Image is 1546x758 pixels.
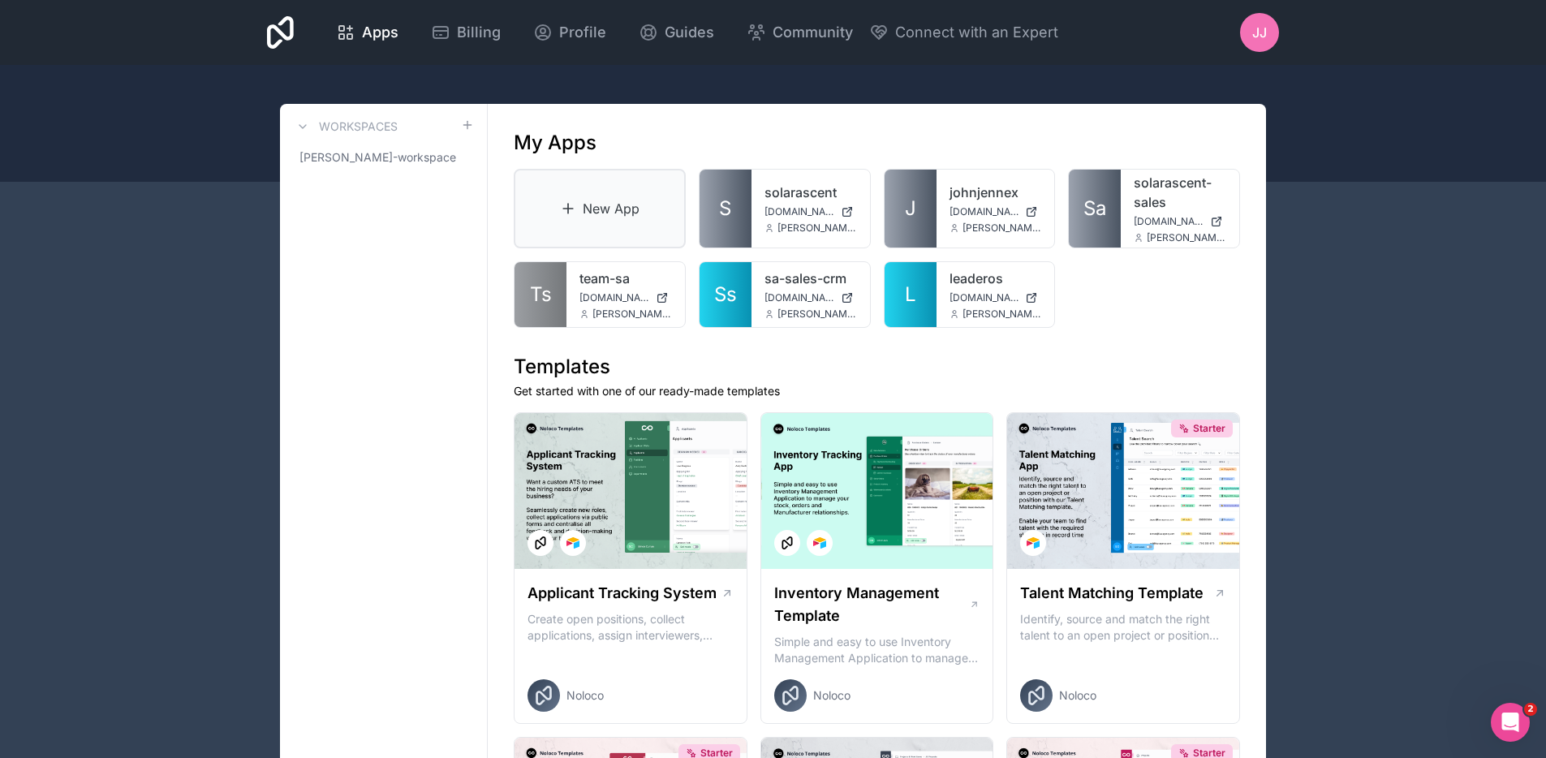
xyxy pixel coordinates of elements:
[579,291,649,304] span: [DOMAIN_NAME]
[777,222,857,235] span: [PERSON_NAME][EMAIL_ADDRESS][DOMAIN_NAME]
[528,611,734,644] p: Create open positions, collect applications, assign interviewers, centralise candidate feedback a...
[1020,582,1204,605] h1: Talent Matching Template
[700,170,751,248] a: S
[1252,23,1267,42] span: JJ
[1020,611,1226,644] p: Identify, source and match the right talent to an open project or position with our Talent Matchi...
[764,183,857,202] a: solarascent
[950,205,1019,218] span: [DOMAIN_NAME]
[905,282,916,308] span: L
[950,291,1042,304] a: [DOMAIN_NAME]
[566,687,604,704] span: Noloco
[813,687,851,704] span: Noloco
[1193,422,1225,435] span: Starter
[457,21,501,44] span: Billing
[950,205,1042,218] a: [DOMAIN_NAME]
[764,205,834,218] span: [DOMAIN_NAME]
[895,21,1058,44] span: Connect with an Expert
[1147,231,1226,244] span: [PERSON_NAME][EMAIL_ADDRESS][DOMAIN_NAME]
[774,634,980,666] p: Simple and easy to use Inventory Management Application to manage your stock, orders and Manufact...
[773,21,853,44] span: Community
[362,21,398,44] span: Apps
[764,269,857,288] a: sa-sales-crm
[950,269,1042,288] a: leaderos
[764,291,834,304] span: [DOMAIN_NAME]
[1027,536,1040,549] img: Airtable Logo
[528,582,717,605] h1: Applicant Tracking System
[418,15,514,50] a: Billing
[514,354,1240,380] h1: Templates
[813,536,826,549] img: Airtable Logo
[1134,215,1204,228] span: [DOMAIN_NAME]
[719,196,731,222] span: S
[579,291,672,304] a: [DOMAIN_NAME]
[764,291,857,304] a: [DOMAIN_NAME]
[774,582,969,627] h1: Inventory Management Template
[514,383,1240,399] p: Get started with one of our ready-made templates
[323,15,411,50] a: Apps
[1524,703,1537,716] span: 2
[514,169,686,248] a: New App
[962,222,1042,235] span: [PERSON_NAME][EMAIL_ADDRESS][DOMAIN_NAME]
[566,536,579,549] img: Airtable Logo
[559,21,606,44] span: Profile
[1083,196,1106,222] span: Sa
[299,149,456,166] span: [PERSON_NAME]-workspace
[734,15,866,50] a: Community
[1059,687,1096,704] span: Noloco
[1134,173,1226,212] a: solarascent-sales
[1069,170,1121,248] a: Sa
[869,21,1058,44] button: Connect with an Expert
[950,183,1042,202] a: johnjennex
[626,15,727,50] a: Guides
[514,130,596,156] h1: My Apps
[665,21,714,44] span: Guides
[700,262,751,327] a: Ss
[1491,703,1530,742] iframe: Intercom live chat
[1134,215,1226,228] a: [DOMAIN_NAME]
[885,170,937,248] a: J
[885,262,937,327] a: L
[962,308,1042,321] span: [PERSON_NAME][EMAIL_ADDRESS][DOMAIN_NAME]
[515,262,566,327] a: Ts
[950,291,1019,304] span: [DOMAIN_NAME]
[293,143,474,172] a: [PERSON_NAME]-workspace
[764,205,857,218] a: [DOMAIN_NAME]
[293,117,398,136] a: Workspaces
[905,196,916,222] span: J
[592,308,672,321] span: [PERSON_NAME][EMAIL_ADDRESS][DOMAIN_NAME]
[579,269,672,288] a: team-sa
[714,282,737,308] span: Ss
[520,15,619,50] a: Profile
[319,118,398,135] h3: Workspaces
[777,308,857,321] span: [PERSON_NAME][EMAIL_ADDRESS][DOMAIN_NAME]
[530,282,552,308] span: Ts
